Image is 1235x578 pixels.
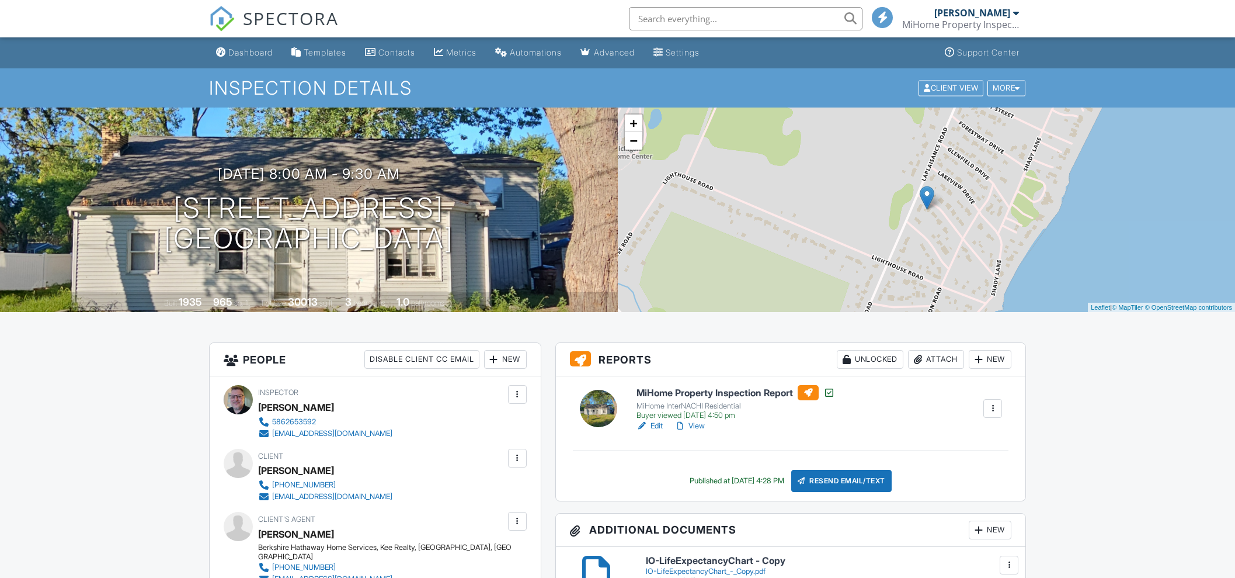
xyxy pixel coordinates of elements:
div: 3 [345,296,352,308]
a: Edit [636,420,663,432]
a: [PERSON_NAME] [258,525,334,543]
div: Disable Client CC Email [364,350,479,369]
div: Published at [DATE] 4:28 PM [690,476,784,486]
a: View [674,420,705,432]
div: IO-LifeExpectancyChart_-_Copy.pdf [646,567,1012,576]
div: New [969,521,1011,539]
div: MiHome Property Inspections, LLC [902,19,1019,30]
div: Automations [510,47,562,57]
div: 1.0 [396,296,409,308]
div: Resend Email/Text [791,470,892,492]
a: [PHONE_NUMBER] [258,562,505,573]
div: Attach [908,350,964,369]
a: Zoom out [625,132,642,150]
h3: Additional Documents [556,514,1026,547]
div: Dashboard [228,47,273,57]
img: The Best Home Inspection Software - Spectora [209,6,235,32]
input: Search everything... [629,7,862,30]
a: MiHome Property Inspection Report MiHome InterNACHI Residential Buyer viewed [DATE] 4:50 pm [636,385,835,420]
a: Leaflet [1091,304,1110,311]
h3: Reports [556,343,1026,376]
div: New [484,350,527,369]
a: 5862653592 [258,416,392,428]
a: Client View [917,83,986,92]
h6: IO-LifeExpectancyChart - Copy [646,556,1012,566]
div: Settings [666,47,700,57]
a: [EMAIL_ADDRESS][DOMAIN_NAME] [258,428,392,439]
div: More [987,80,1025,96]
a: Metrics [429,42,481,64]
a: Templates [287,42,351,64]
div: [PERSON_NAME] [258,399,334,416]
div: Metrics [446,47,476,57]
div: 965 [213,296,232,308]
div: | [1088,303,1235,313]
h6: MiHome Property Inspection Report [636,385,835,400]
span: Inspector [258,388,298,397]
div: [PHONE_NUMBER] [272,563,336,572]
a: Support Center [940,42,1024,64]
span: bedrooms [353,299,385,307]
a: Automations (Basic) [490,42,566,64]
span: bathrooms [411,299,444,307]
div: Advanced [594,47,635,57]
a: Zoom in [625,115,642,132]
h1: Inspection Details [209,78,1027,98]
span: Client's Agent [258,515,315,524]
div: 30013 [288,296,318,308]
h3: People [210,343,541,376]
div: Templates [304,47,346,57]
div: Unlocked [837,350,903,369]
a: Contacts [360,42,420,64]
h3: [DATE] 8:00 am - 9:30 am [218,166,400,182]
a: © OpenStreetMap contributors [1145,304,1232,311]
div: 5862653592 [272,417,316,427]
a: [EMAIL_ADDRESS][DOMAIN_NAME] [258,491,392,503]
div: [PERSON_NAME] [934,7,1010,19]
span: Lot Size [262,299,286,307]
div: New [969,350,1011,369]
a: Dashboard [211,42,277,64]
h1: [STREET_ADDRESS] [GEOGRAPHIC_DATA] [164,193,454,255]
div: Client View [919,80,983,96]
a: Settings [649,42,704,64]
span: sq. ft. [234,299,251,307]
a: SPECTORA [209,16,339,40]
div: [EMAIL_ADDRESS][DOMAIN_NAME] [272,429,392,438]
div: [PERSON_NAME] [258,462,334,479]
span: SPECTORA [243,6,339,30]
div: Support Center [957,47,1020,57]
div: Buyer viewed [DATE] 4:50 pm [636,411,835,420]
div: MiHome InterNACHI Residential [636,402,835,411]
a: [PHONE_NUMBER] [258,479,392,491]
span: Built [164,299,177,307]
a: Advanced [576,42,639,64]
span: sq.ft. [319,299,334,307]
div: Contacts [378,47,415,57]
div: [EMAIL_ADDRESS][DOMAIN_NAME] [272,492,392,501]
div: [PHONE_NUMBER] [272,480,336,490]
a: © MapTiler [1112,304,1143,311]
div: 1935 [179,296,202,308]
span: Client [258,452,283,461]
div: Berkshire Hathaway Home Services, Kee Realty, [GEOGRAPHIC_DATA], [GEOGRAPHIC_DATA] [258,543,514,562]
